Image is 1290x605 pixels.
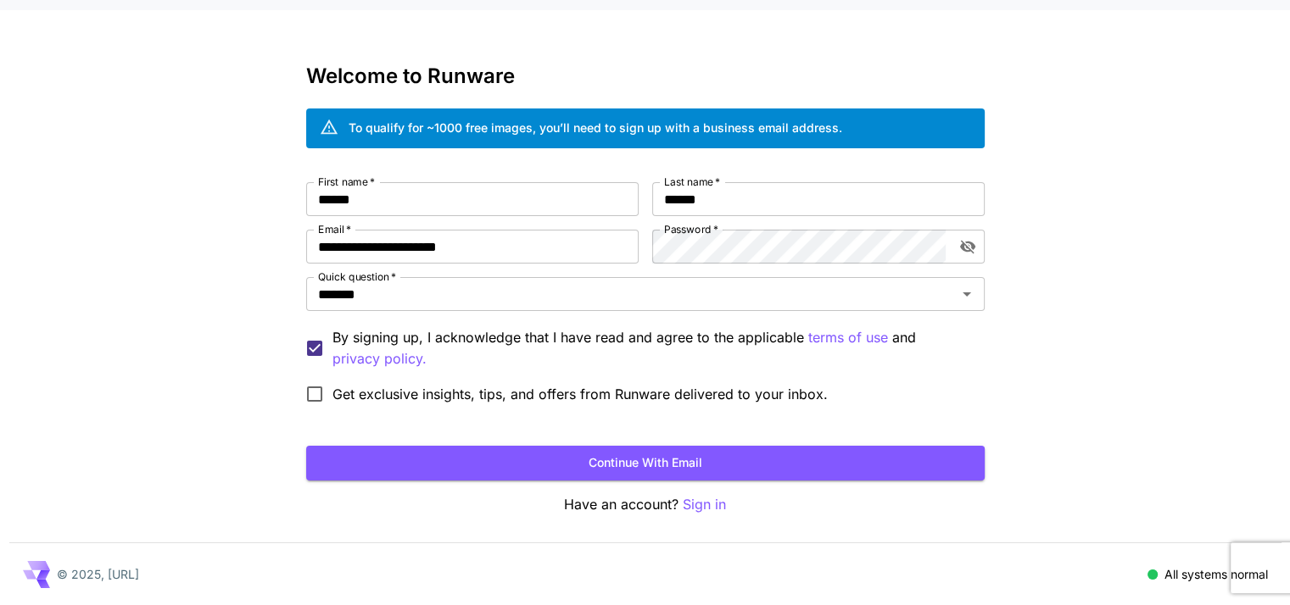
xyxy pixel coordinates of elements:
[306,494,985,515] p: Have an account?
[318,175,375,189] label: First name
[808,327,888,348] p: terms of use
[955,282,979,306] button: Open
[332,348,427,369] button: By signing up, I acknowledge that I have read and agree to the applicable terms of use and
[57,565,139,583] p: © 2025, [URL]
[332,348,427,369] p: privacy policy.
[683,494,726,515] button: Sign in
[332,384,828,404] span: Get exclusive insights, tips, and offers from Runware delivered to your inbox.
[664,222,718,236] label: Password
[306,446,985,480] button: Continue with email
[349,119,842,136] div: To qualify for ~1000 free images, you’ll need to sign up with a business email address.
[664,175,720,189] label: Last name
[306,64,985,88] h3: Welcome to Runware
[318,269,396,284] label: Quick question
[318,222,351,236] label: Email
[952,231,983,262] button: toggle password visibility
[808,327,888,348] button: By signing up, I acknowledge that I have read and agree to the applicable and privacy policy.
[332,327,971,369] p: By signing up, I acknowledge that I have read and agree to the applicable and
[1164,565,1268,583] p: All systems normal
